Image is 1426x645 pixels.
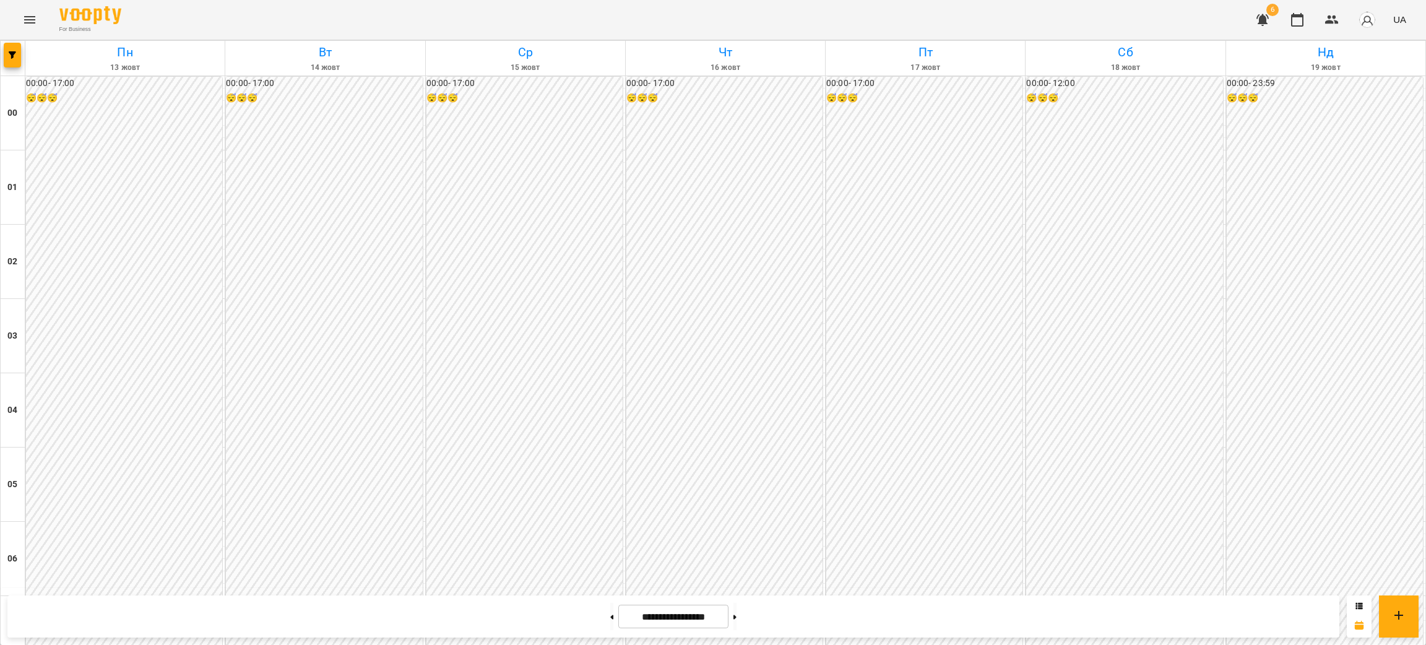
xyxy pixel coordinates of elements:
h6: 18 жовт [1027,62,1223,74]
h6: Вт [227,43,423,62]
h6: 😴😴😴 [426,92,623,105]
h6: 00:00 - 17:00 [226,77,422,90]
h6: Чт [628,43,823,62]
button: UA [1388,8,1411,31]
span: 6 [1266,4,1279,16]
h6: Сб [1027,43,1223,62]
h6: 03 [7,329,17,343]
h6: 00 [7,106,17,120]
h6: 00:00 - 17:00 [26,77,222,90]
h6: 😴😴😴 [826,92,1022,105]
h6: 04 [7,404,17,417]
h6: Ср [428,43,623,62]
img: Voopty Logo [59,6,121,24]
h6: 😴😴😴 [26,92,222,105]
h6: 00:00 - 17:00 [826,77,1022,90]
img: avatar_s.png [1359,11,1376,28]
h6: 02 [7,255,17,269]
h6: 17 жовт [828,62,1023,74]
h6: 05 [7,478,17,491]
h6: 00:00 - 17:00 [626,77,823,90]
span: UA [1393,13,1406,26]
button: Menu [15,5,45,35]
h6: 😴😴😴 [626,92,823,105]
h6: 00:00 - 23:59 [1227,77,1423,90]
h6: 00:00 - 12:00 [1026,77,1222,90]
h6: 13 жовт [27,62,223,74]
h6: 😴😴😴 [226,92,422,105]
span: For Business [59,25,121,33]
h6: 06 [7,552,17,566]
h6: Пн [27,43,223,62]
h6: 😴😴😴 [1227,92,1423,105]
h6: 00:00 - 17:00 [426,77,623,90]
h6: 15 жовт [428,62,623,74]
h6: 01 [7,181,17,194]
h6: 19 жовт [1228,62,1424,74]
h6: 14 жовт [227,62,423,74]
h6: 16 жовт [628,62,823,74]
h6: Пт [828,43,1023,62]
h6: Нд [1228,43,1424,62]
h6: 😴😴😴 [1026,92,1222,105]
